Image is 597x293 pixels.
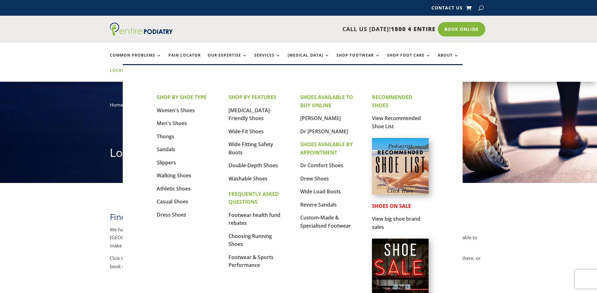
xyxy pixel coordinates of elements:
[228,254,273,269] a: Footwear & Sports Performance
[110,102,123,108] a: Home
[372,215,420,230] a: View big shoe brand sales
[168,53,201,67] a: Pain Locator
[110,101,487,113] nav: breadcrumb
[110,254,487,270] p: Click the ‘More Info’ buttons below to view maps, photos and information on car parking, accessib...
[157,211,186,218] a: Dress Shoes
[228,107,271,122] a: [MEDICAL_DATA]-Friendly Shoes
[110,211,487,226] h2: Find a podiatrist near you
[254,53,281,67] a: Services
[300,162,343,169] a: Dr Comfort Shoes
[372,115,421,130] a: View Recommended Shoe List
[300,188,341,195] a: Wide Load Boots
[438,22,485,36] a: Book Online
[288,53,329,67] a: [MEDICAL_DATA]
[228,191,279,206] strong: FREQUENTLY ASKED QUESTIONS
[157,120,187,127] a: Men's Shoes
[228,175,268,182] a: Washable Shoes
[300,128,348,135] a: Dr [PERSON_NAME]
[110,53,161,67] a: Common Problems
[391,25,436,33] span: 1800 4 ENTIRE
[228,162,278,169] a: Double-Depth Shoes
[387,53,431,67] a: Shop Foot Care
[157,133,174,140] a: Thongs
[300,175,329,182] a: Drew Shoes
[372,202,411,209] strong: SHOES ON SALE
[438,53,459,67] a: About
[197,25,436,33] p: CALL US [DATE]!
[228,141,273,156] a: Wide Fitting Safety Boots
[372,190,429,196] a: Podiatrist Recommended Shoe List Australia
[228,212,280,227] a: Footwear health fund rebates
[336,53,380,67] a: Shop Footwear
[300,201,337,208] a: Revere Sandals
[110,31,173,37] a: Entire Podiatry
[372,94,412,109] strong: RECOMMENDED SHOES
[157,146,175,153] a: Sandals
[157,172,191,179] a: Walking Shoes
[300,115,341,122] a: [PERSON_NAME]
[157,159,176,166] a: Slippers
[228,233,272,248] a: Choosing Running Shoes
[157,185,191,192] a: Athletic Shoes
[110,226,487,255] p: We have 9 Entire [MEDICAL_DATA] clinics located across south-east of [GEOGRAPHIC_DATA], from [GEO...
[431,6,463,13] a: Contact Us
[157,107,195,114] a: Women's Shoes
[157,94,206,101] strong: SHOP BY SHOE TYPE
[110,68,141,82] a: Locations
[300,214,351,229] a: Custom-Made & Specialised Footwear
[110,145,487,164] h1: Locations
[110,23,173,36] img: logo (1)
[157,198,188,205] a: Casual Shoes
[300,94,353,109] strong: SHOES AVAILABLE TO BUY ONLINE
[228,128,264,135] a: Wide-Fit Shoes
[300,141,353,156] strong: SHOES AVAILABLE BY APPOINTMENT
[228,94,276,101] strong: SHOP BY FEATURES
[208,53,247,67] a: Our Expertise
[372,138,429,195] img: podiatrist-recommended-shoe-list-australia-entire-podiatry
